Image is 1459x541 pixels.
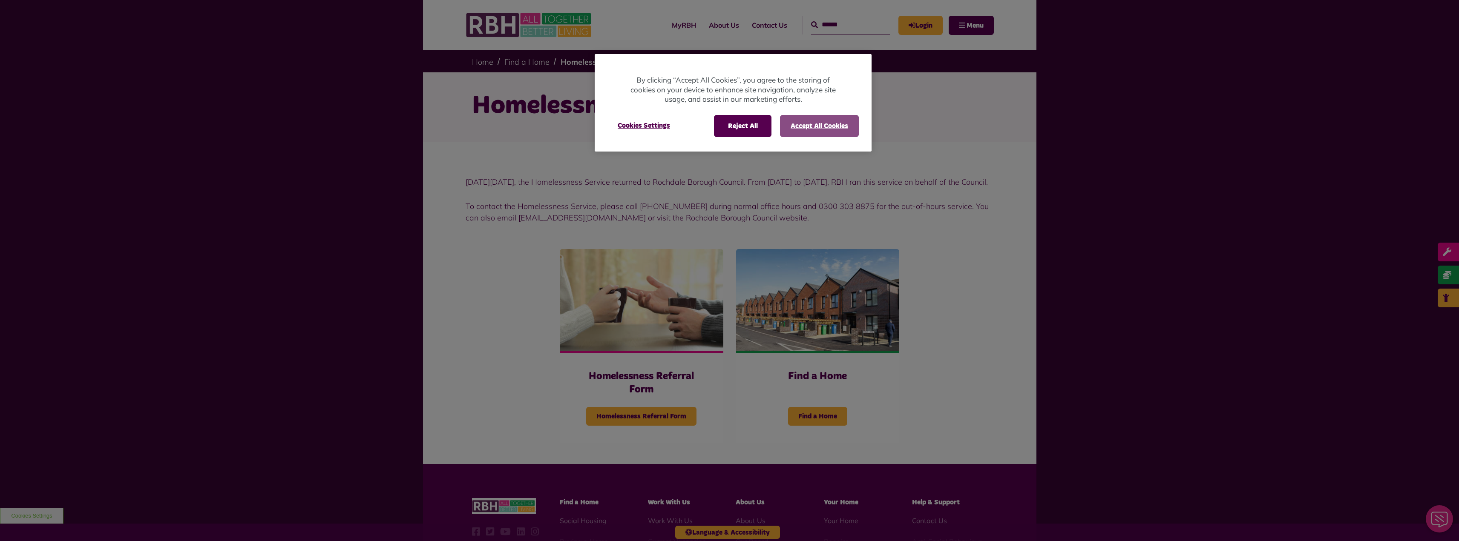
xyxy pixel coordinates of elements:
p: By clicking “Accept All Cookies”, you agree to the storing of cookies on your device to enhance s... [629,75,837,104]
div: Cookie banner [595,54,872,152]
button: Accept All Cookies [780,115,859,137]
button: Reject All [714,115,771,137]
div: Close Web Assistant [5,3,32,30]
button: Cookies Settings [607,115,680,136]
div: Privacy [595,54,872,152]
